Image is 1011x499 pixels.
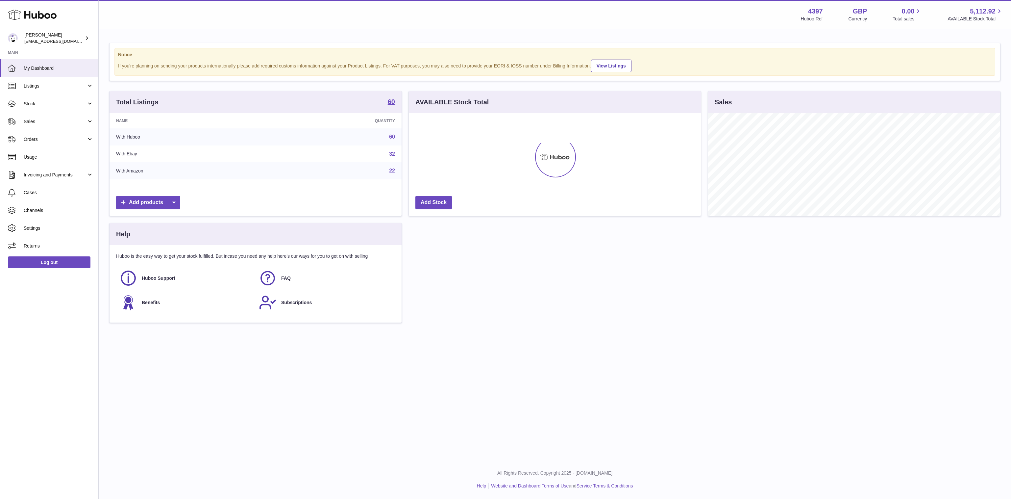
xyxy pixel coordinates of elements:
[142,275,175,281] span: Huboo Support
[116,230,130,239] h3: Help
[142,300,160,306] span: Benefits
[281,300,312,306] span: Subscriptions
[110,128,269,145] td: With Huboo
[902,7,915,16] span: 0.00
[389,168,395,173] a: 22
[8,33,18,43] img: drumnnbass@gmail.com
[259,269,392,287] a: FAQ
[116,253,395,259] p: Huboo is the easy way to get your stock fulfilled. But incase you need any help here's our ways f...
[119,269,252,287] a: Huboo Support
[8,256,90,268] a: Log out
[948,7,1003,22] a: 5,112.92 AVAILABLE Stock Total
[808,7,823,16] strong: 4397
[415,98,489,107] h3: AVAILABLE Stock Total
[259,294,392,311] a: Subscriptions
[577,483,633,488] a: Service Terms & Conditions
[104,470,1006,476] p: All Rights Reserved. Copyright 2025 - [DOMAIN_NAME]
[24,154,93,160] span: Usage
[24,243,93,249] span: Returns
[853,7,867,16] strong: GBP
[24,83,86,89] span: Listings
[24,65,93,71] span: My Dashboard
[24,207,93,214] span: Channels
[281,275,291,281] span: FAQ
[970,7,996,16] span: 5,112.92
[388,98,395,105] strong: 60
[24,172,86,178] span: Invoicing and Payments
[24,101,86,107] span: Stock
[118,52,992,58] strong: Notice
[491,483,569,488] a: Website and Dashboard Terms of Use
[389,151,395,157] a: 32
[116,98,159,107] h3: Total Listings
[415,196,452,209] a: Add Stock
[24,118,86,125] span: Sales
[116,196,180,209] a: Add products
[24,190,93,196] span: Cases
[269,113,402,128] th: Quantity
[24,32,84,44] div: [PERSON_NAME]
[893,7,922,22] a: 0.00 Total sales
[893,16,922,22] span: Total sales
[110,113,269,128] th: Name
[591,60,631,72] a: View Listings
[119,294,252,311] a: Benefits
[715,98,732,107] h3: Sales
[24,136,86,143] span: Orders
[389,134,395,140] a: 60
[24,225,93,231] span: Settings
[110,162,269,179] td: With Amazon
[118,59,992,72] div: If you're planning on sending your products internationally please add required customs informati...
[477,483,486,488] a: Help
[948,16,1003,22] span: AVAILABLE Stock Total
[24,39,97,44] span: [EMAIL_ADDRESS][DOMAIN_NAME]
[849,16,867,22] div: Currency
[801,16,823,22] div: Huboo Ref
[489,483,633,489] li: and
[110,145,269,163] td: With Ebay
[388,98,395,106] a: 60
